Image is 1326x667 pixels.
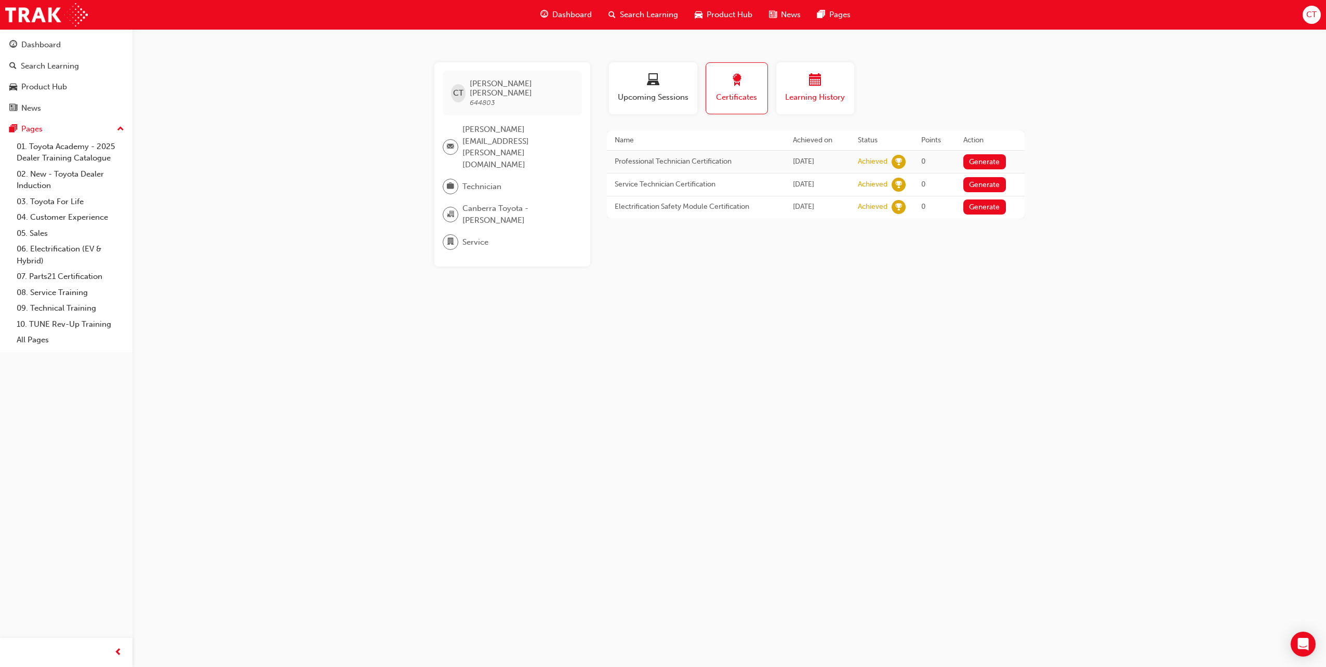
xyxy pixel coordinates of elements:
[817,8,825,21] span: pages-icon
[858,180,887,190] div: Achieved
[809,74,821,88] span: calendar-icon
[607,150,785,173] td: Professional Technician Certification
[956,131,1024,150] th: Action
[1306,9,1317,21] span: CT
[829,9,851,21] span: Pages
[462,203,574,226] span: Canberra Toyota - [PERSON_NAME]
[12,316,128,332] a: 10. TUNE Rev-Up Training
[12,194,128,210] a: 03. Toyota For Life
[9,41,17,50] span: guage-icon
[609,62,697,114] button: Upcoming Sessions
[12,285,128,301] a: 08. Service Training
[447,208,454,221] span: organisation-icon
[117,123,124,136] span: up-icon
[913,131,956,150] th: Points
[793,157,814,166] span: Mon Nov 11 2024 13:00:00 GMT+1100 (Australian Eastern Daylight Time)
[12,166,128,194] a: 02. New - Toyota Dealer Induction
[963,177,1006,192] button: Generate
[714,91,760,103] span: Certificates
[600,4,686,25] a: search-iconSearch Learning
[921,157,925,166] span: 0
[784,91,846,103] span: Learning History
[5,3,88,26] img: Trak
[21,123,43,135] div: Pages
[963,154,1006,169] button: Generate
[647,74,659,88] span: laptop-icon
[4,99,128,118] a: News
[12,241,128,269] a: 06. Electrification (EV & Hybrid)
[1291,632,1316,657] div: Open Intercom Messenger
[12,332,128,348] a: All Pages
[620,9,678,21] span: Search Learning
[607,173,785,196] td: Service Technician Certification
[447,140,454,154] span: email-icon
[9,125,17,134] span: pages-icon
[552,9,592,21] span: Dashboard
[731,74,743,88] span: award-icon
[21,39,61,51] div: Dashboard
[706,62,768,114] button: Certificates
[617,91,689,103] span: Upcoming Sessions
[453,87,463,99] span: CT
[686,4,761,25] a: car-iconProduct Hub
[607,196,785,218] td: Electrification Safety Module Certification
[12,225,128,242] a: 05. Sales
[9,104,17,113] span: news-icon
[540,8,548,21] span: guage-icon
[850,131,913,150] th: Status
[21,60,79,72] div: Search Learning
[21,102,41,114] div: News
[21,81,67,93] div: Product Hub
[809,4,859,25] a: pages-iconPages
[4,35,128,55] a: Dashboard
[921,202,925,211] span: 0
[447,180,454,193] span: briefcase-icon
[12,139,128,166] a: 01. Toyota Academy - 2025 Dealer Training Catalogue
[12,300,128,316] a: 09. Technical Training
[12,269,128,285] a: 07. Parts21 Certification
[695,8,702,21] span: car-icon
[793,202,814,211] span: Mon Jul 04 2022 00:00:00 GMT+1000 (Australian Eastern Standard Time)
[761,4,809,25] a: news-iconNews
[470,98,495,107] span: 644803
[114,646,122,659] span: prev-icon
[963,199,1006,215] button: Generate
[707,9,752,21] span: Product Hub
[793,180,814,189] span: Thu Feb 16 2023 01:00:00 GMT+1100 (Australian Eastern Daylight Time)
[892,200,906,214] span: learningRecordVerb_ACHIEVE-icon
[892,178,906,192] span: learningRecordVerb_ACHIEVE-icon
[892,155,906,169] span: learningRecordVerb_ACHIEVE-icon
[470,79,573,98] span: [PERSON_NAME] [PERSON_NAME]
[858,157,887,167] div: Achieved
[4,119,128,139] button: Pages
[4,57,128,76] a: Search Learning
[4,77,128,97] a: Product Hub
[462,181,501,193] span: Technician
[462,124,574,170] span: [PERSON_NAME][EMAIL_ADDRESS][PERSON_NAME][DOMAIN_NAME]
[607,131,785,150] th: Name
[12,209,128,225] a: 04. Customer Experience
[9,83,17,92] span: car-icon
[608,8,616,21] span: search-icon
[462,236,488,248] span: Service
[532,4,600,25] a: guage-iconDashboard
[1303,6,1321,24] button: CT
[776,62,854,114] button: Learning History
[785,131,851,150] th: Achieved on
[781,9,801,21] span: News
[4,33,128,119] button: DashboardSearch LearningProduct HubNews
[858,202,887,212] div: Achieved
[447,235,454,249] span: department-icon
[9,62,17,71] span: search-icon
[769,8,777,21] span: news-icon
[921,180,925,189] span: 0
